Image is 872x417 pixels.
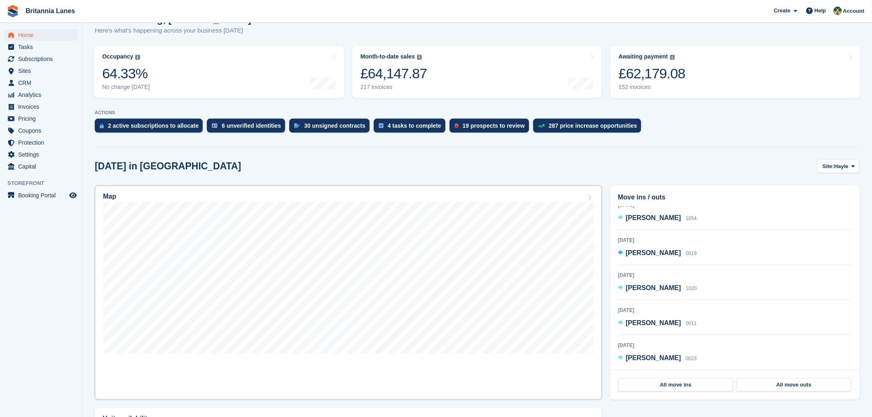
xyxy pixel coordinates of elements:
[361,84,427,91] div: 217 invoices
[18,77,68,89] span: CRM
[4,65,78,77] a: menu
[95,26,251,35] p: Here's what's happening across your business [DATE]
[18,161,68,172] span: Capital
[95,185,602,400] a: Map
[18,65,68,77] span: Sites
[463,122,525,129] div: 19 prospects to review
[4,53,78,65] a: menu
[619,53,668,60] div: Awaiting payment
[294,123,300,128] img: contract_signature_icon-13c848040528278c33f63329250d36e43548de30e8caae1d1a13099fd9432cc5.svg
[18,29,68,41] span: Home
[533,119,646,137] a: 287 price increase opportunities
[103,193,116,200] h2: Map
[619,378,734,391] a: All move ins
[626,354,681,361] span: [PERSON_NAME]
[4,190,78,201] a: menu
[686,356,697,361] span: 0023
[618,353,697,364] a: [PERSON_NAME] 0023
[626,284,681,291] span: [PERSON_NAME]
[95,110,860,115] p: ACTIONS
[95,161,241,172] h2: [DATE] in [GEOGRAPHIC_DATA]
[823,162,834,171] span: Site:
[100,123,104,129] img: active_subscription_to_allocate_icon-d502201f5373d7db506a760aba3b589e785aa758c864c3986d89f69b8ff3...
[774,7,790,15] span: Create
[818,159,860,173] button: Site: Hayle
[834,162,849,171] span: Hayle
[455,123,459,128] img: prospect-51fa495bee0391a8d652442698ab0144808aea92771e9ea1ae160a38d050c398.svg
[834,7,842,15] img: Nathan Kellow
[549,122,638,129] div: 287 price increase opportunities
[289,119,374,137] a: 30 unsigned contracts
[4,41,78,53] a: menu
[618,213,697,224] a: [PERSON_NAME] 1054
[18,53,68,65] span: Subscriptions
[618,342,852,349] div: [DATE]
[626,214,681,221] span: [PERSON_NAME]
[18,149,68,160] span: Settings
[610,46,860,98] a: Awaiting payment £62,179.08 152 invoices
[626,319,681,326] span: [PERSON_NAME]
[4,101,78,112] a: menu
[618,192,852,202] h2: Move ins / outs
[18,190,68,201] span: Booking Portal
[618,307,852,314] div: [DATE]
[619,84,685,91] div: 152 invoices
[4,137,78,148] a: menu
[4,77,78,89] a: menu
[7,5,19,17] img: stora-icon-8386f47178a22dfd0bd8f6a31ec36ba5ce8667c1dd55bd0f319d3a0aa187defe.svg
[102,84,150,91] div: No change [DATE]
[102,53,133,60] div: Occupancy
[4,161,78,172] a: menu
[18,137,68,148] span: Protection
[374,119,450,137] a: 4 tasks to complete
[18,41,68,53] span: Tasks
[736,378,851,391] a: All move outs
[18,89,68,101] span: Analytics
[18,101,68,112] span: Invoices
[686,286,697,291] span: 1020
[379,123,384,128] img: task-75834270c22a3079a89374b754ae025e5fb1db73e45f91037f5363f120a921f8.svg
[4,29,78,41] a: menu
[4,113,78,124] a: menu
[212,123,218,128] img: verify_identity-adf6edd0f0f0b5bbfe63781bf79b02c33cf7c696d77639b501bdc392416b5a36.svg
[450,119,533,137] a: 19 prospects to review
[618,248,697,259] a: [PERSON_NAME] 0019
[843,7,865,15] span: Account
[618,318,697,329] a: [PERSON_NAME] 0011
[815,7,826,15] span: Help
[538,124,545,128] img: price_increase_opportunities-93ffe204e8149a01c8c9dc8f82e8f89637d9d84a8eef4429ea346261dce0b2c0.svg
[22,4,78,18] a: Britannia Lanes
[95,119,207,137] a: 2 active subscriptions to allocate
[4,125,78,136] a: menu
[94,46,344,98] a: Occupancy 64.33% No change [DATE]
[686,251,697,256] span: 0019
[4,149,78,160] a: menu
[686,216,697,221] span: 1054
[304,122,366,129] div: 30 unsigned contracts
[618,272,852,279] div: [DATE]
[222,122,281,129] div: 6 unverified identities
[7,179,82,187] span: Storefront
[670,55,675,60] img: icon-info-grey-7440780725fd019a000dd9b08b2336e03edf1995a4989e88bcd33f0948082b44.svg
[618,237,852,244] div: [DATE]
[686,321,697,326] span: 0011
[361,65,427,82] div: £64,147.87
[102,65,150,82] div: 64.33%
[417,55,422,60] img: icon-info-grey-7440780725fd019a000dd9b08b2336e03edf1995a4989e88bcd33f0948082b44.svg
[18,125,68,136] span: Coupons
[18,113,68,124] span: Pricing
[108,122,199,129] div: 2 active subscriptions to allocate
[619,65,685,82] div: £62,179.08
[626,249,681,256] span: [PERSON_NAME]
[135,55,140,60] img: icon-info-grey-7440780725fd019a000dd9b08b2336e03edf1995a4989e88bcd33f0948082b44.svg
[352,46,602,98] a: Month-to-date sales £64,147.87 217 invoices
[207,119,289,137] a: 6 unverified identities
[68,190,78,200] a: Preview store
[618,283,697,294] a: [PERSON_NAME] 1020
[388,122,441,129] div: 4 tasks to complete
[4,89,78,101] a: menu
[361,53,415,60] div: Month-to-date sales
